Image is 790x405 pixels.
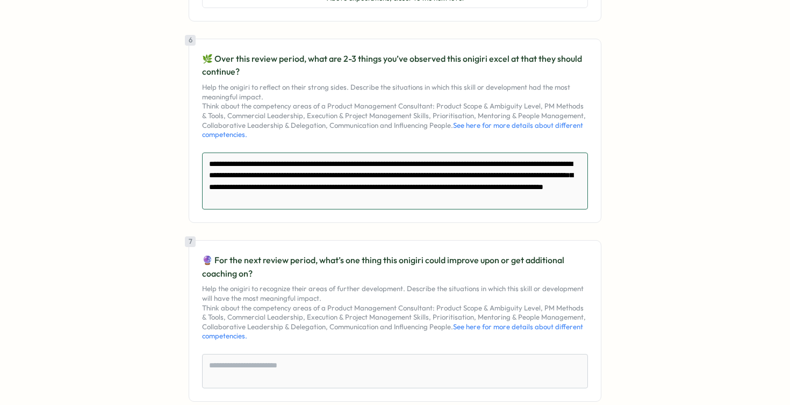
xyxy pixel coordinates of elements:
p: Help the onigiri to reflect on their strong sides. Describe the situations in which this skill or... [202,83,588,140]
div: 6 [185,35,196,46]
a: See here for more details about different competencies. [202,121,583,139]
p: 🌿 Over this review period, what are 2-3 things you’ve observed this onigiri excel at that they sh... [202,52,588,79]
p: Help the onigiri to recognize their areas of further development. Describe the situations in whic... [202,284,588,341]
div: 7 [185,236,196,247]
a: See here for more details about different competencies. [202,322,583,341]
p: 🔮 For the next review period, what’s one thing this onigiri could improve upon or get additional ... [202,254,588,280]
